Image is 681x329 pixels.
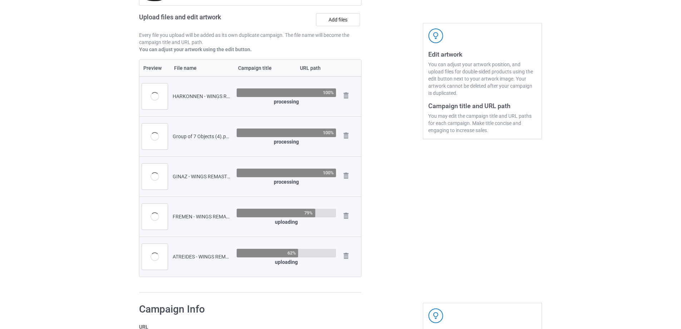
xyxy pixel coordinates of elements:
[296,60,339,76] th: URL path
[139,60,170,76] th: Preview
[237,258,336,266] div: uploading
[323,130,334,135] div: 100%
[237,178,336,185] div: processing
[323,90,334,95] div: 100%
[234,60,296,76] th: Campaign title
[237,218,336,226] div: uploading
[237,138,336,145] div: processing
[341,131,351,141] img: svg+xml;base64,PD94bWwgdmVyc2lvbj0iMS4wIiBlbmNvZGluZz0iVVRGLTgiPz4KPHN2ZyB3aWR0aD0iMjhweCIgaGVpZ2...
[428,61,537,97] div: You can adjust your artwork position, and upload files for double-sided products using the edit b...
[428,112,537,134] div: You may edit the campaign title and URL paths for each campaign. Make title concise and engaging ...
[341,91,351,101] img: svg+xml;base64,PD94bWwgdmVyc2lvbj0iMS4wIiBlbmNvZGluZz0iVVRGLTgiPz4KPHN2ZyB3aWR0aD0iMjhweCIgaGVpZ2...
[173,213,232,220] div: FREMEN - WINGS REMASTER.png
[323,170,334,175] div: 100%
[316,13,360,26] label: Add files
[173,133,232,140] div: Group of 7 Objects (4).png
[428,308,443,323] img: svg+xml;base64,PD94bWwgdmVyc2lvbj0iMS4wIiBlbmNvZGluZz0iVVRGLTgiPz4KPHN2ZyB3aWR0aD0iNDJweCIgaGVpZ2...
[173,93,232,100] div: HARKONNEN - WINGS REMASTER.png
[341,251,351,261] img: svg+xml;base64,PD94bWwgdmVyc2lvbj0iMS4wIiBlbmNvZGluZz0iVVRGLTgiPz4KPHN2ZyB3aWR0aD0iMjhweCIgaGVpZ2...
[139,303,351,316] h1: Campaign Info
[170,60,234,76] th: File name
[428,28,443,43] img: svg+xml;base64,PD94bWwgdmVyc2lvbj0iMS4wIiBlbmNvZGluZz0iVVRGLTgiPz4KPHN2ZyB3aWR0aD0iNDJweCIgaGVpZ2...
[304,211,313,215] div: 79%
[287,251,296,255] div: 62%
[139,13,272,26] h2: Upload files and edit artwork
[173,253,232,260] div: ATREIDES - WINGS REMASTER.png
[428,50,537,58] h3: Edit artwork
[341,211,351,221] img: svg+xml;base64,PD94bWwgdmVyc2lvbj0iMS4wIiBlbmNvZGluZz0iVVRGLTgiPz4KPHN2ZyB3aWR0aD0iMjhweCIgaGVpZ2...
[428,102,537,110] h3: Campaign title and URL path
[237,98,336,105] div: processing
[341,171,351,181] img: svg+xml;base64,PD94bWwgdmVyc2lvbj0iMS4wIiBlbmNvZGluZz0iVVRGLTgiPz4KPHN2ZyB3aWR0aD0iMjhweCIgaGVpZ2...
[139,32,361,46] p: Every file you upload will be added as its own duplicate campaign. The file name will become the ...
[139,47,252,52] b: You can adjust your artwork using the edit button.
[173,173,232,180] div: GINAZ - WINGS REMASTER.png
